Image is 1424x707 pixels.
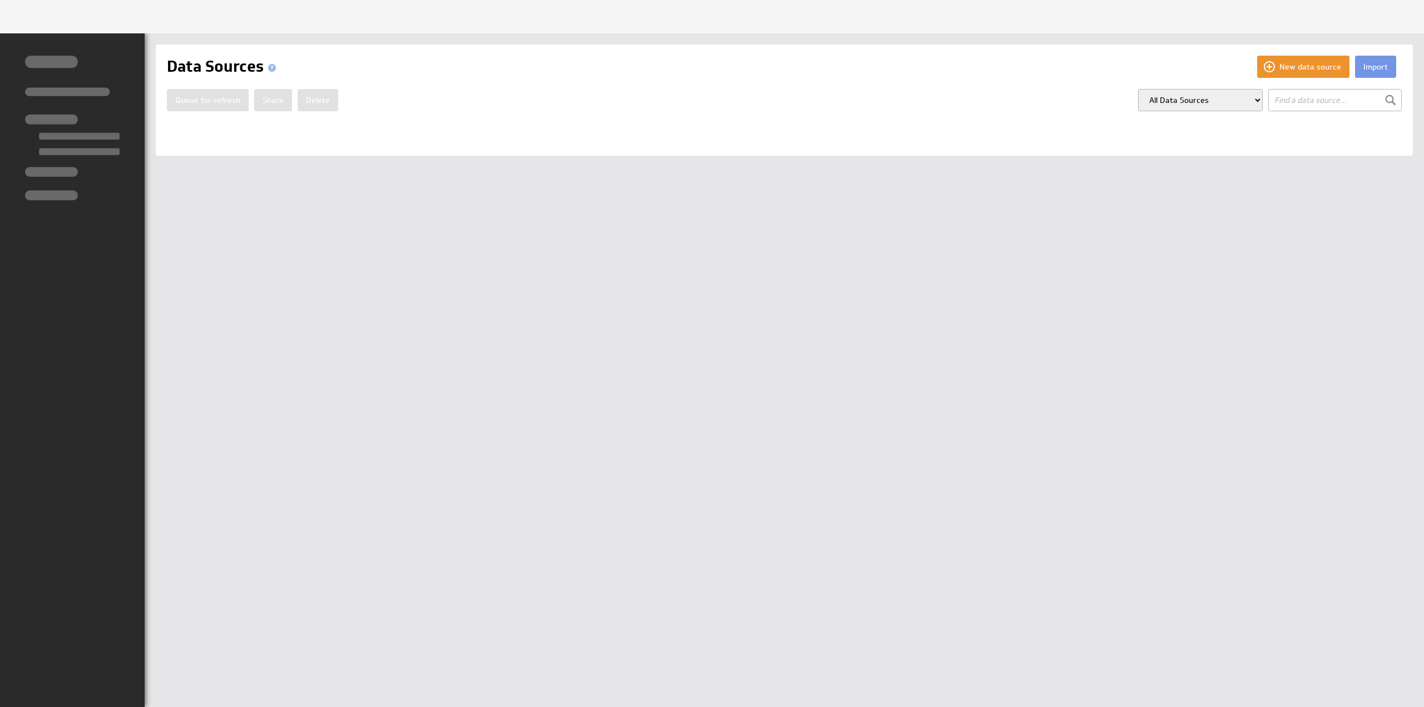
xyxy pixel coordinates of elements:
[1268,89,1402,111] input: Find a data source...
[1355,56,1396,78] button: Import
[167,89,249,111] button: Queue for refresh
[254,89,292,111] button: Share
[167,56,280,78] h1: Data Sources
[25,56,120,200] img: skeleton-sidenav.svg
[298,89,338,111] button: Delete
[1257,56,1349,78] button: New data source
